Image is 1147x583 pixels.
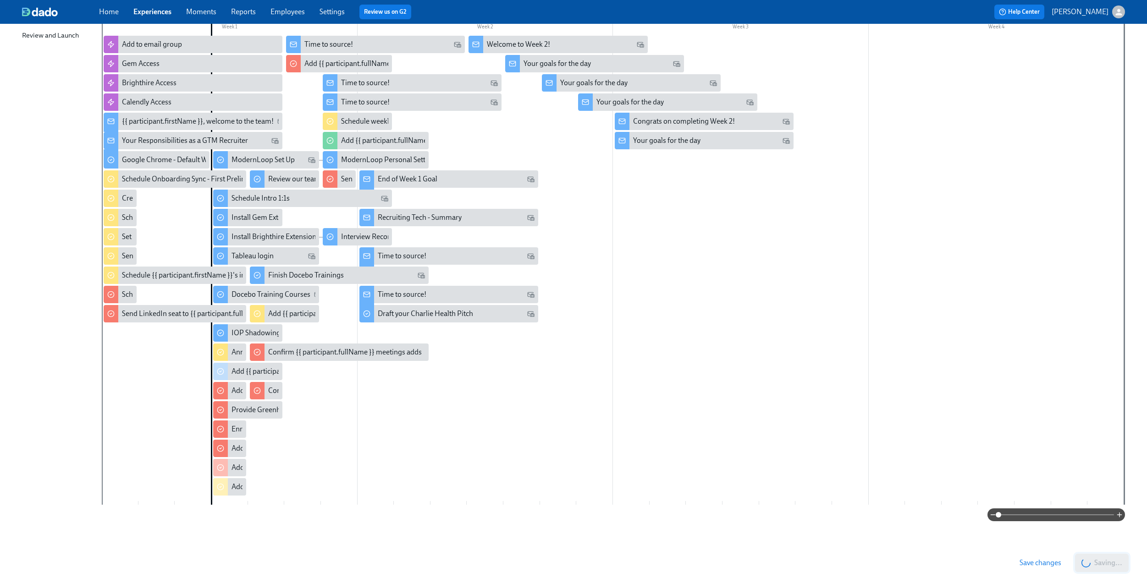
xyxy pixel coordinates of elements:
svg: Work Email [308,156,315,163]
div: Schedule Greenhouse & ModernLoop Review [104,286,137,303]
div: Set up daily EOD wrap ups [104,228,137,245]
div: ModernLoop Set Up [232,155,295,165]
div: Add {{ participant.fullName }} to recruiting calendar [213,440,246,457]
div: Announce new hire in [GEOGRAPHIC_DATA] [232,347,372,357]
svg: Work Email [308,252,315,260]
div: Welcome to Week 2! [487,39,550,49]
svg: Work Email [527,175,535,183]
div: Time to source! [341,78,390,88]
div: Add {{ participant.fullName }} to Weekly Team Meeting [268,309,439,319]
div: Schedule Onboarding Sync - First Prelims [122,174,251,184]
svg: Work Email [454,41,461,48]
div: Schedule {{ participant.firstName }}'s intro with other manager [122,270,318,280]
div: Schedule Greenhouse & ModernLoop Review [122,289,264,300]
div: Docebo Training Courses [213,286,319,303]
div: Add {{ participant.fullName }} to the PIP Dashboard in [GEOGRAPHIC_DATA] [232,463,473,473]
div: Install Brighthire Extension [213,228,319,245]
div: Add {{ participant.fullName }} to recruiting calendar [232,443,393,453]
div: Install Brighthire Extension [232,232,316,242]
div: Week 3 [613,22,869,34]
div: Congrats on completing Week 2! [615,113,794,130]
div: End of Week 1 Goal [359,170,538,188]
div: Your goals for the day [560,78,628,88]
div: Set up daily EOD wrap ups [122,232,204,242]
div: Add {{ participant.fullName }} to Tableau Dashboard [232,366,395,376]
div: Add to email group [104,36,282,53]
div: Google Chrome - Default Web Browser [104,151,210,169]
div: Time to source! [378,251,426,261]
a: dado [22,7,99,16]
div: Add {{ participant.fullName }} to Tableau Dashboard [213,363,282,380]
svg: Work Email [710,79,717,87]
svg: Work Email [491,98,498,106]
div: Finish Docebo Trainings [250,267,429,284]
div: Announce new hire in [GEOGRAPHIC_DATA] [213,343,246,361]
svg: Work Email [527,310,535,317]
div: Add {{ participant.fullName }} to the PIP Dashboard in [GEOGRAPHIC_DATA] [213,459,246,476]
div: Add {{ participant.fullName }} to the Tableau PIP Dashboard [213,478,246,496]
div: Gem Access [122,59,160,69]
button: Review us on G2 [359,5,411,19]
p: [PERSON_NAME] [1052,7,1108,17]
div: Schedule Intro 1:1s [232,193,290,203]
svg: Work Email [673,60,680,67]
div: Review our team SOP [250,170,319,188]
a: Moments [186,7,216,16]
div: {{ participant.firstName }}, welcome to the team! [122,116,274,126]
svg: Work Email [783,137,790,144]
a: Home [99,7,119,16]
div: Calendly Access [104,93,282,111]
div: Draft your Charlie Health Pitch [378,309,473,319]
div: Week 4 [869,22,1125,34]
div: Time to source! [304,39,353,49]
div: Your Responsibilities as a GTM Recruiter [122,136,248,146]
div: Schedule Intro 1:1s [213,190,392,207]
div: Your goals for the day [542,74,721,92]
div: Enroll {{ participant.fullName }} in Outreach Greenhouse Docebo [232,424,434,434]
div: Install Gem Extension [213,209,282,226]
div: Time to source! [286,36,465,53]
svg: Work Email [418,272,425,279]
div: Your goals for the day [633,136,700,146]
div: Recruiting Tech - Summary [378,212,462,223]
div: Brighthire Access [104,74,282,92]
div: Time to source! [323,74,502,92]
div: Provide Greenhouse permissions [232,405,336,415]
div: Calendly Access [122,97,171,107]
div: Add {{ participant.fullName }} to Weekly Team Meeting [250,305,319,322]
div: ModernLoop Set Up [213,151,319,169]
img: dado [22,7,58,16]
div: ModernLoop Personal Settings [323,151,429,169]
button: Save changes [1013,554,1068,572]
svg: Work Email [527,291,535,298]
div: Your goals for the day [524,59,591,69]
div: Add {{ participant.fullName }} to Monthly All Hands [341,136,501,146]
div: Add to email group [122,39,182,49]
div: Schedule Onboarding Sync - First Prelims [104,170,246,188]
span: Save changes [1020,558,1061,567]
div: Recruiting Tech - Summary [359,209,538,226]
a: Settings [320,7,345,16]
div: Your goals for the day [596,97,664,107]
div: Week 2 [358,22,613,34]
div: Confirm {{ participant.fullName }} meetings adds [250,343,429,361]
svg: Work Email [381,195,388,202]
a: Employees [270,7,305,16]
div: Time to source! [341,97,390,107]
div: Provide Greenhouse permissions [213,401,282,419]
div: Create Outreach Review w/ Manager meeting for {{ participant.fullName }} [104,190,137,207]
svg: Work Email [527,214,535,221]
div: Send {{ participant.fullName }} the behavioral assessment [341,174,521,184]
div: Enroll {{ participant.fullName }} in Outreach Greenhouse Docebo [213,420,246,438]
div: Time to source! [359,247,538,265]
div: Review our team SOP [268,174,336,184]
button: [PERSON_NAME] [1052,5,1125,18]
div: {{ participant.firstName }}, welcome to the team! [104,113,282,130]
div: Send LinkedIn seat to {{ participant.fullName }} [104,305,246,322]
div: Add {{ participant.fullName }} to 1:1 list [286,55,392,72]
div: Add {{ participant.fullName }} to the Tableau PIP Dashboard [232,482,419,492]
button: Help Center [994,5,1044,19]
a: Experiences [133,7,171,16]
div: Congrats on completing Week 2! [633,116,735,126]
div: Schedule weekly 1:1s with {{ participant.fullName }} [323,113,392,130]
